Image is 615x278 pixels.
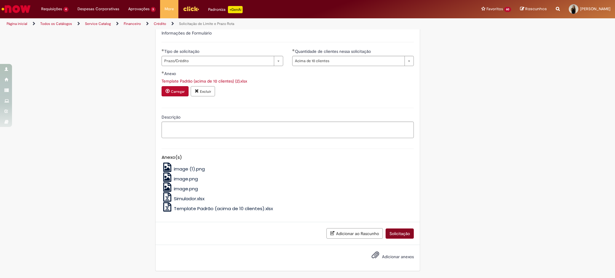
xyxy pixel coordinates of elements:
a: Template Padrão (acima de 10 clientes).xlsx [162,205,273,212]
small: Carregar [171,89,185,94]
a: image.png [162,186,198,192]
button: Adicionar anexos [370,249,381,263]
a: Página inicial [7,21,27,26]
span: [PERSON_NAME] [580,6,610,11]
span: Favoritos [486,6,503,12]
span: More [165,6,174,12]
span: Despesas Corporativas [77,6,119,12]
span: 60 [504,7,511,12]
span: Obrigatório Preenchido [292,49,295,51]
a: Solicitação de Limite e Prazo Rota [179,21,234,26]
a: Download de Template Padrão (acima de 10 clientes) (2).xlsx [162,78,247,84]
button: Carregar anexo de Anexo Required [162,86,189,96]
span: Descrição [162,114,182,120]
span: image.png [174,186,198,192]
textarea: Descrição [162,122,414,138]
span: Tipo de solicitação [164,49,201,54]
span: Obrigatório Preenchido [162,71,164,74]
label: Informações de Formulário [162,30,212,36]
span: Requisições [41,6,62,12]
span: 3 [151,7,156,12]
a: image.png [162,176,198,182]
p: +GenAi [228,6,243,13]
a: Service Catalog [85,21,111,26]
span: Quantidade de clientes nessa solicitação [295,49,372,54]
button: Adicionar ao Rascunho [326,228,383,239]
a: Financeiro [124,21,141,26]
span: Acima de 10 clientes [295,56,401,66]
h5: Anexo(s) [162,155,414,160]
span: Anexo [164,71,177,76]
img: click_logo_yellow_360x200.png [183,4,199,13]
span: Rascunhos [525,6,547,12]
button: Excluir anexo Template Padrão (acima de 10 clientes) (2).xlsx [191,86,215,96]
button: Solicitação [386,228,414,239]
img: ServiceNow [1,3,32,15]
ul: Trilhas de página [5,18,405,29]
span: Prazo/Crédito [164,56,271,66]
small: Excluir [200,89,211,94]
span: Simulador.xlsx [174,195,204,202]
a: Todos os Catálogos [40,21,72,26]
span: Adicionar anexos [382,254,414,259]
a: Rascunhos [520,6,547,12]
span: 4 [63,7,68,12]
span: image.png [174,176,198,182]
span: Aprovações [128,6,150,12]
a: Simulador.xlsx [162,195,205,202]
a: Crédito [154,21,166,26]
span: image (1).png [174,166,205,172]
span: Template Padrão (acima de 10 clientes).xlsx [174,205,273,212]
a: image (1).png [162,166,205,172]
div: Padroniza [208,6,243,13]
span: Obrigatório Preenchido [162,49,164,51]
